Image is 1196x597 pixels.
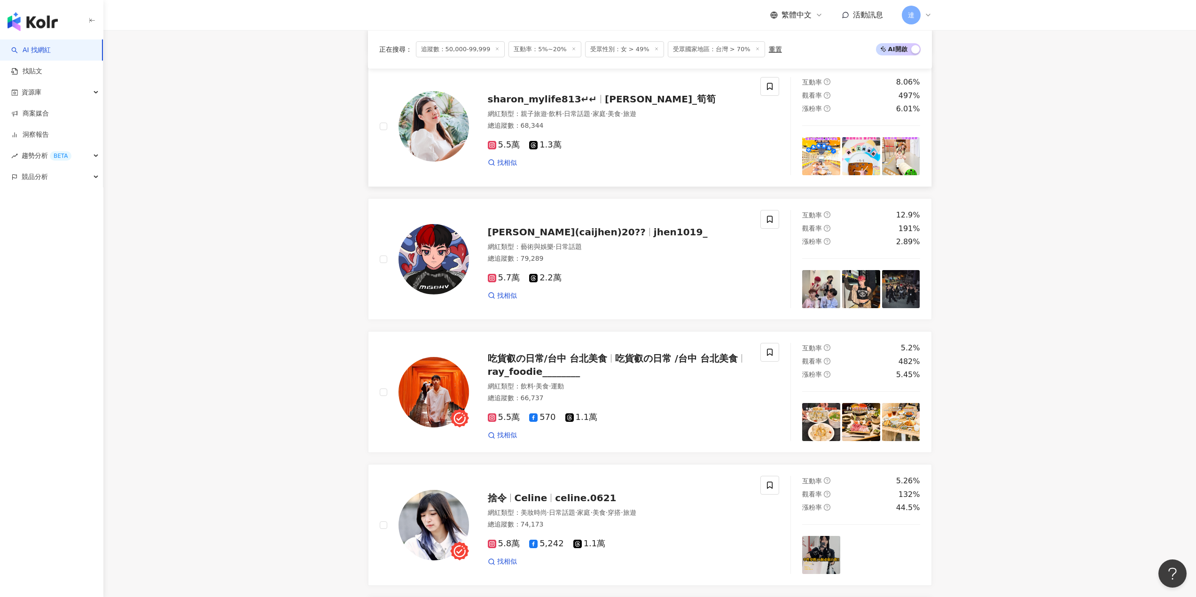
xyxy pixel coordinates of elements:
img: post-image [882,536,920,574]
span: 互動率 [802,78,822,86]
img: post-image [802,270,840,308]
div: 總追蹤數 ： 66,737 [488,394,750,403]
span: · [590,509,592,516]
span: 旅遊 [623,509,636,516]
span: 互動率：5%~20% [508,41,581,57]
span: question-circle [824,211,830,218]
span: 繁體中文 [782,10,812,20]
span: 親子旅遊 [521,110,547,117]
span: question-circle [824,371,830,378]
a: searchAI 找網紅 [11,46,51,55]
span: 日常話題 [564,110,590,117]
img: post-image [802,536,840,574]
div: 5.45% [896,370,920,380]
span: 找相似 [497,431,517,440]
span: · [549,382,551,390]
a: 洞察報告 [11,130,49,140]
span: 漲粉率 [802,238,822,245]
img: KOL Avatar [399,91,469,162]
a: 找貼文 [11,67,42,76]
a: KOL Avatarsharon_mylife813↵↵[PERSON_NAME]_筍筍網紅類型：親子旅遊·飲料·日常話題·家庭·美食·旅遊總追蹤數：68,3445.5萬1.3萬找相似互動率qu... [368,65,932,187]
span: 互動率 [802,211,822,219]
a: 商案媒合 [11,109,49,118]
span: 漲粉率 [802,105,822,112]
span: 互動率 [802,344,822,352]
a: KOL Avatar吃貨叡の日常/台中 台北美食吃貨叡の日常 /台中 台北美食ray_foodie________網紅類型：飲料·美食·運動總追蹤數：66,7375.5萬5701.1萬找相似互動... [368,331,932,453]
a: KOL Avatar捨令Celineceline.0621網紅類型：美妝時尚·日常話題·家庭·美食·穿搭·旅遊總追蹤數：74,1735.8萬5,2421.1萬找相似互動率question-cir... [368,464,932,586]
span: 觀看率 [802,357,822,365]
span: 1.1萬 [573,539,606,549]
span: 5,242 [529,539,564,549]
span: 家庭 [593,110,606,117]
div: 5.26% [896,476,920,486]
span: 吃貨叡の日常/台中 台北美食 [488,353,607,364]
span: question-circle [824,491,830,497]
span: 互動率 [802,477,822,485]
img: post-image [802,137,840,175]
span: 日常話題 [549,509,575,516]
div: 網紅類型 ： [488,382,750,391]
span: [PERSON_NAME](caijhen)20?? [488,226,646,238]
span: · [590,110,592,117]
img: post-image [842,137,880,175]
img: logo [8,12,58,31]
img: KOL Avatar [399,224,469,295]
div: 191% [899,224,920,234]
span: 觀看率 [802,225,822,232]
a: 找相似 [488,291,517,301]
span: question-circle [824,225,830,232]
span: [PERSON_NAME]_筍筍 [605,93,716,105]
span: 找相似 [497,158,517,168]
span: rise [11,153,18,159]
img: post-image [882,403,920,441]
span: 觀看率 [802,490,822,498]
span: 資源庫 [22,82,41,103]
span: 美食 [593,509,606,516]
span: question-circle [824,358,830,364]
span: question-circle [824,92,830,99]
div: 132% [899,489,920,500]
span: 正在搜尋 ： [379,46,412,53]
span: 1.1萬 [565,412,598,422]
span: sharon_mylife813↵↵ [488,93,597,105]
span: 受眾性別：女 > 49% [585,41,664,57]
img: KOL Avatar [399,357,469,427]
div: 總追蹤數 ： 79,289 [488,254,750,264]
span: 穿搭 [608,509,621,516]
span: 趨勢分析 [22,145,71,166]
span: · [606,110,608,117]
div: 網紅類型 ： [488,242,750,252]
span: 美食 [608,110,621,117]
div: BETA [50,151,71,161]
span: 吃貨叡の日常 /台中 台北美食 [615,353,738,364]
span: 受眾國家地區：台灣 > 70% [668,41,765,57]
span: jhen1019_ [654,226,708,238]
span: · [554,243,555,250]
span: Celine [515,492,547,504]
span: 5.7萬 [488,273,520,283]
span: · [547,509,549,516]
span: question-circle [824,504,830,511]
span: 1.3萬 [529,140,562,150]
span: ray_foodie________ [488,366,580,377]
div: 2.89% [896,237,920,247]
span: 捨令 [488,492,507,504]
span: 2.2萬 [529,273,562,283]
div: 12.9% [896,210,920,220]
span: 找相似 [497,557,517,566]
span: question-circle [824,78,830,85]
span: · [621,509,623,516]
a: 找相似 [488,431,517,440]
span: 達 [908,10,915,20]
span: · [547,110,549,117]
div: 網紅類型 ： [488,109,750,119]
div: 網紅類型 ： [488,508,750,518]
img: post-image [882,270,920,308]
span: question-circle [824,105,830,112]
span: 活動訊息 [853,10,883,19]
span: question-circle [824,477,830,484]
img: post-image [842,403,880,441]
span: 日常話題 [555,243,582,250]
span: · [575,509,577,516]
span: 藝術與娛樂 [521,243,554,250]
